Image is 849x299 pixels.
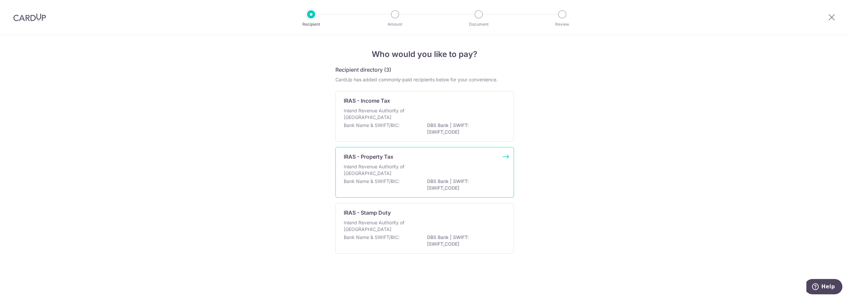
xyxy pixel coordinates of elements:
img: CardUp [13,13,46,21]
p: DBS Bank | SWIFT: [SWIFT_CODE] [427,122,502,135]
p: IRAS - Income Tax [344,97,390,105]
p: Bank Name & SWIFT/BIC: [344,122,400,129]
p: IRAS - Stamp Duty [344,209,391,217]
div: CardUp has added commonly-paid recipients below for your convenience. [335,76,514,83]
p: Document [454,21,503,28]
p: IRAS - Property Tax [344,153,393,161]
h4: Who would you like to pay? [335,48,514,60]
p: Inland Revenue Authority of [GEOGRAPHIC_DATA] [344,163,414,177]
p: Bank Name & SWIFT/BIC: [344,234,400,241]
p: Review [538,21,587,28]
iframe: Opens a widget where you can find more information [806,279,842,296]
p: Bank Name & SWIFT/BIC: [344,178,400,185]
p: Inland Revenue Authority of [GEOGRAPHIC_DATA] [344,107,414,121]
p: Amount [370,21,420,28]
p: DBS Bank | SWIFT: [SWIFT_CODE] [427,234,502,247]
p: Inland Revenue Authority of [GEOGRAPHIC_DATA] [344,219,414,233]
p: DBS Bank | SWIFT: [SWIFT_CODE] [427,178,502,191]
h5: Recipient directory (3) [335,66,391,74]
p: Recipient [286,21,336,28]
